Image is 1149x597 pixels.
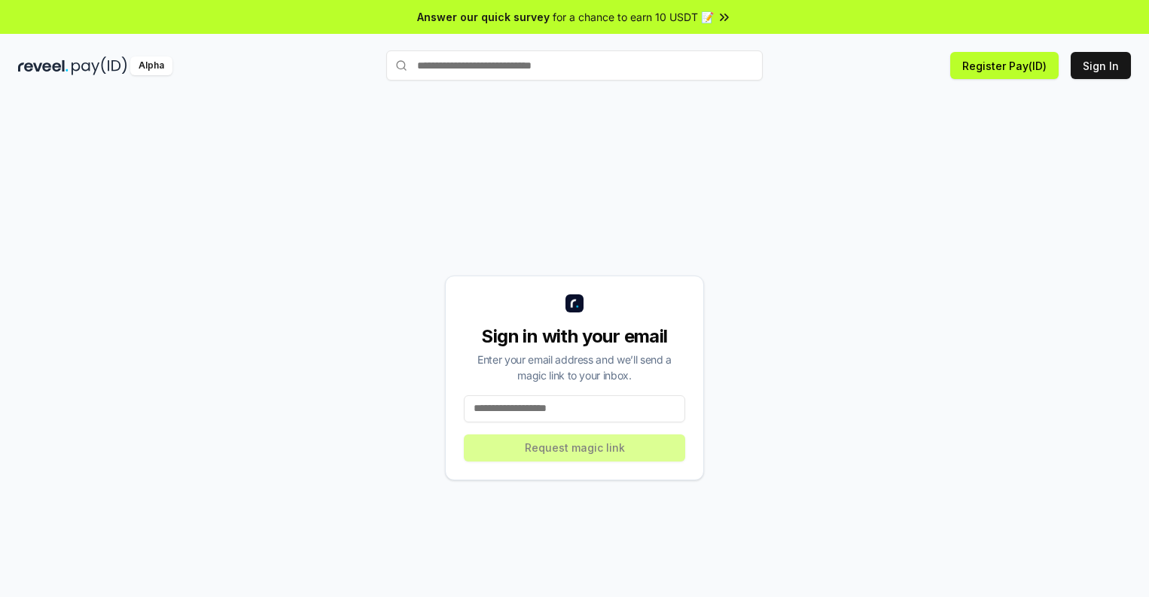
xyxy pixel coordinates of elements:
img: logo_small [565,294,584,312]
button: Register Pay(ID) [950,52,1059,79]
span: Answer our quick survey [417,9,550,25]
div: Enter your email address and we’ll send a magic link to your inbox. [464,352,685,383]
img: pay_id [72,56,127,75]
img: reveel_dark [18,56,69,75]
div: Sign in with your email [464,324,685,349]
button: Sign In [1071,52,1131,79]
div: Alpha [130,56,172,75]
span: for a chance to earn 10 USDT 📝 [553,9,714,25]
